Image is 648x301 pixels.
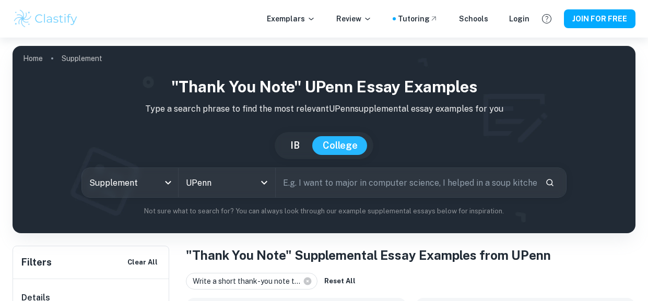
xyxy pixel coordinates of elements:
div: Supplement [82,168,178,197]
button: Help and Feedback [538,10,556,28]
h1: "Thank You Note" Supplemental Essay Examples from UPenn [186,246,635,264]
a: Tutoring [398,13,438,25]
input: E.g. I want to major in computer science, I helped in a soup kitchen, I want to join the debate t... [276,168,537,197]
button: Reset All [322,273,358,289]
img: profile cover [13,46,635,233]
a: Home [23,51,43,66]
button: Clear All [125,255,160,270]
span: Write a short thank-you note t... [193,275,305,287]
button: College [312,136,368,155]
button: IB [280,136,310,155]
button: Search [541,174,559,191]
button: JOIN FOR FREE [564,9,635,28]
img: Clastify logo [13,8,79,29]
h6: Filters [21,255,52,270]
h1: "Thank You Note" UPenn Essay Examples [21,75,627,99]
button: Open [257,175,272,190]
p: Exemplars [267,13,315,25]
p: Type a search phrase to find the most relevant UPenn supplemental essay examples for you [21,103,627,115]
p: Not sure what to search for? You can always look through our example supplemental essays below fo... [21,206,627,216]
div: Write a short thank-you note t... [186,273,317,290]
p: Review [336,13,372,25]
a: Schools [459,13,488,25]
a: Login [509,13,529,25]
p: Supplement [62,53,102,64]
